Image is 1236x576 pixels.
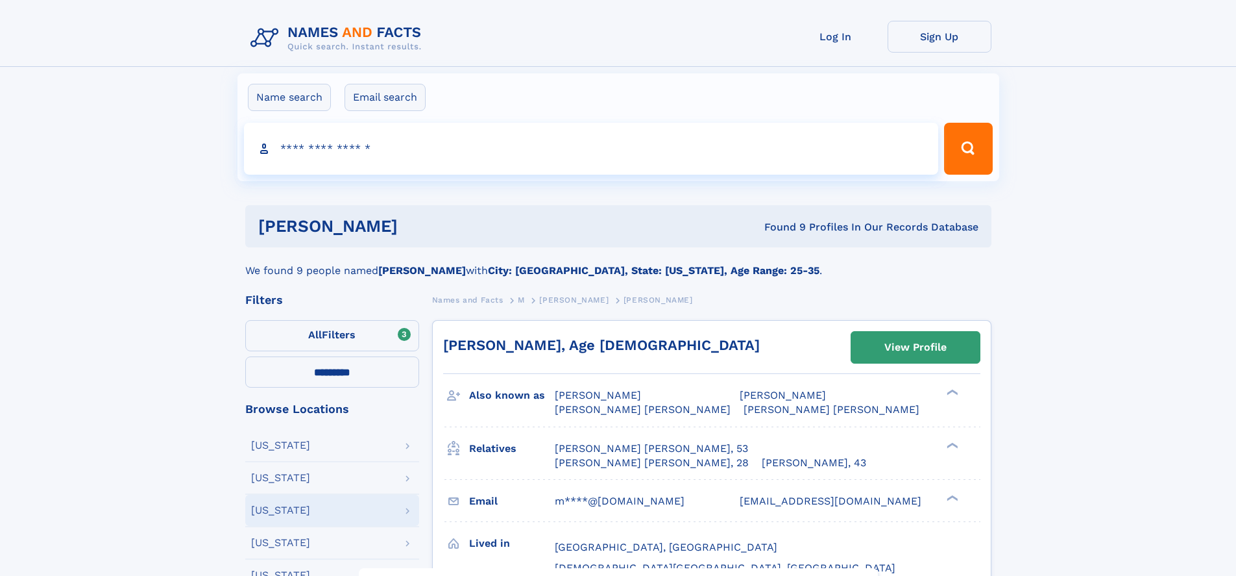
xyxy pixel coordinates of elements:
span: [PERSON_NAME] [555,389,641,401]
span: M [518,295,525,305]
h1: [PERSON_NAME] [258,218,581,234]
span: [PERSON_NAME] [PERSON_NAME] [555,403,731,416]
img: Logo Names and Facts [245,21,432,56]
span: All [308,329,322,341]
h3: Email [469,490,555,512]
div: ❯ [943,388,959,397]
span: [PERSON_NAME] [740,389,826,401]
a: Log In [784,21,888,53]
h3: Lived in [469,532,555,555]
div: Filters [245,294,419,306]
div: View Profile [884,332,947,362]
label: Filters [245,320,419,351]
label: Email search [345,84,426,111]
label: Name search [248,84,331,111]
button: Search Button [944,123,992,175]
b: [PERSON_NAME] [378,264,466,277]
span: [DEMOGRAPHIC_DATA][GEOGRAPHIC_DATA], [GEOGRAPHIC_DATA] [555,562,895,574]
a: View Profile [851,332,980,363]
div: Found 9 Profiles In Our Records Database [581,220,978,234]
a: [PERSON_NAME], Age [DEMOGRAPHIC_DATA] [443,337,760,353]
div: [US_STATE] [251,473,310,483]
b: City: [GEOGRAPHIC_DATA], State: [US_STATE], Age Range: 25-35 [488,264,819,277]
h3: Also known as [469,384,555,407]
div: Browse Locations [245,403,419,415]
div: ❯ [943,494,959,502]
h3: Relatives [469,438,555,460]
input: search input [244,123,939,175]
div: ❯ [943,441,959,449]
div: [US_STATE] [251,505,310,516]
a: [PERSON_NAME] [PERSON_NAME], 53 [555,442,748,456]
a: [PERSON_NAME] [PERSON_NAME], 28 [555,456,749,470]
span: [PERSON_NAME] [PERSON_NAME] [744,403,919,416]
div: [US_STATE] [251,440,310,451]
a: [PERSON_NAME] [539,292,609,308]
span: [PERSON_NAME] [539,295,609,305]
a: Names and Facts [432,292,503,308]
span: [PERSON_NAME] [624,295,693,305]
span: [GEOGRAPHIC_DATA], [GEOGRAPHIC_DATA] [555,541,777,553]
a: [PERSON_NAME], 43 [762,456,866,470]
span: [EMAIL_ADDRESS][DOMAIN_NAME] [740,495,921,507]
div: [US_STATE] [251,538,310,548]
a: M [518,292,525,308]
div: We found 9 people named with . [245,247,991,279]
a: Sign Up [888,21,991,53]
